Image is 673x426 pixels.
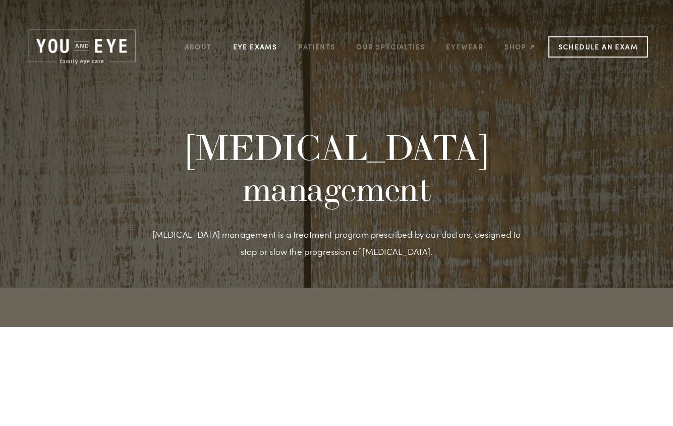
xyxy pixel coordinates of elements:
a: Schedule an Exam [548,36,648,58]
a: Eye Exams [233,39,277,55]
a: Patients [298,39,335,55]
p: [MEDICAL_DATA] management is a treatment program prescribed by our doctors, designed to stop or s... [148,226,525,260]
a: Shop ↗ [504,39,535,55]
a: Eyewear [446,39,483,55]
a: Our Specialties [356,42,425,51]
img: Rochester, MN | You and Eye | Family Eye Care [25,28,138,66]
a: About [185,39,212,55]
h1: [MEDICAL_DATA] management [148,127,525,208]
